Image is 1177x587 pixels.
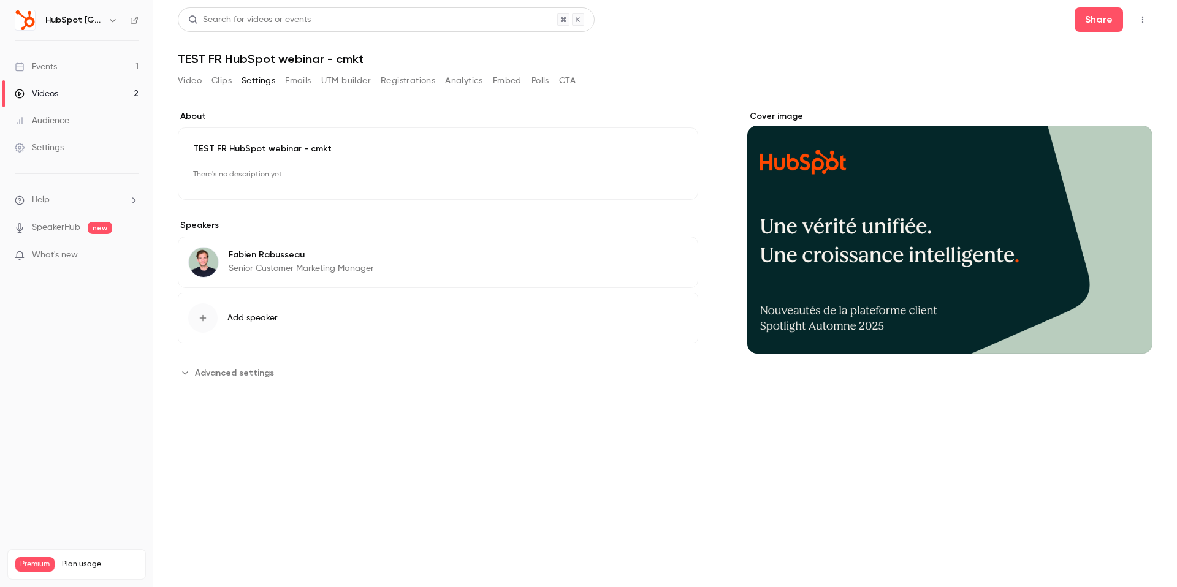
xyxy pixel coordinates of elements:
[178,219,698,232] label: Speakers
[32,194,50,206] span: Help
[88,222,112,234] span: new
[227,312,278,324] span: Add speaker
[559,71,576,91] button: CTA
[178,363,281,382] button: Advanced settings
[285,71,311,91] button: Emails
[211,71,232,91] button: Clips
[45,14,103,26] h6: HubSpot [GEOGRAPHIC_DATA]
[242,71,275,91] button: Settings
[195,366,274,379] span: Advanced settings
[32,249,78,262] span: What's new
[178,363,698,382] section: Advanced settings
[62,559,138,569] span: Plan usage
[15,115,69,127] div: Audience
[229,249,374,261] p: Fabien Rabusseau
[15,61,57,73] div: Events
[381,71,435,91] button: Registrations
[531,71,549,91] button: Polls
[15,88,58,100] div: Videos
[32,221,80,234] a: SpeakerHub
[229,262,374,275] p: Senior Customer Marketing Manager
[188,13,311,26] div: Search for videos or events
[493,71,522,91] button: Embed
[189,248,218,277] img: Fabien Rabusseau
[15,194,139,206] li: help-dropdown-opener
[747,110,1152,123] label: Cover image
[178,71,202,91] button: Video
[15,10,35,30] img: HubSpot France
[178,293,698,343] button: Add speaker
[178,110,698,123] label: About
[178,237,698,288] div: Fabien RabusseauFabien RabusseauSenior Customer Marketing Manager
[321,71,371,91] button: UTM builder
[15,557,55,572] span: Premium
[193,143,683,155] p: TEST FR HubSpot webinar - cmkt
[124,250,139,261] iframe: Noticeable Trigger
[178,51,1152,66] h1: TEST FR HubSpot webinar - cmkt
[15,142,64,154] div: Settings
[747,110,1152,354] section: Cover image
[1075,7,1123,32] button: Share
[1133,10,1152,29] button: Top Bar Actions
[445,71,483,91] button: Analytics
[193,165,683,184] p: There's no description yet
